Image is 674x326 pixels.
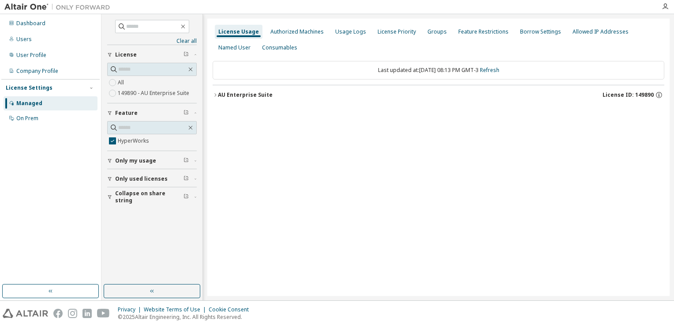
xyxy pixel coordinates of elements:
a: Clear all [107,38,197,45]
label: 149890 - AU Enterprise Suite [118,88,191,99]
div: Borrow Settings [520,28,561,35]
div: Named User [218,44,251,51]
div: On Prem [16,115,38,122]
span: Clear filter [183,51,189,58]
span: Only used licenses [115,175,168,182]
div: Groups [427,28,447,35]
button: Only used licenses [107,169,197,189]
img: instagram.svg [68,309,77,318]
span: Clear filter [183,110,189,117]
div: Authorized Machines [270,28,324,35]
img: altair_logo.svg [3,309,48,318]
div: User Profile [16,52,46,59]
span: Only my usage [115,157,156,164]
button: Feature [107,103,197,123]
div: AU Enterprise Suite [218,91,273,99]
span: License [115,51,137,58]
span: Feature [115,110,138,117]
div: Users [16,36,32,43]
div: License Settings [6,84,52,91]
img: youtube.svg [97,309,110,318]
button: License [107,45,197,64]
div: Privacy [118,306,144,313]
img: facebook.svg [53,309,63,318]
label: All [118,77,126,88]
div: Allowed IP Addresses [573,28,629,35]
a: Refresh [480,66,499,74]
div: Consumables [262,44,297,51]
span: Clear filter [183,193,189,201]
span: Clear filter [183,175,189,182]
span: Clear filter [183,157,189,164]
span: Collapse on share string [115,190,183,204]
div: Dashboard [16,20,45,27]
button: Only my usage [107,151,197,171]
label: HyperWorks [118,136,151,146]
div: Usage Logs [335,28,366,35]
div: Cookie Consent [209,306,254,313]
div: Company Profile [16,68,58,75]
img: Altair One [4,3,115,11]
span: License ID: 149890 [603,91,654,99]
button: Collapse on share string [107,187,197,207]
p: © 2025 Altair Engineering, Inc. All Rights Reserved. [118,313,254,321]
div: License Usage [218,28,259,35]
div: Managed [16,100,42,107]
div: Feature Restrictions [458,28,509,35]
button: AU Enterprise SuiteLicense ID: 149890 [213,85,664,105]
div: Website Terms of Use [144,306,209,313]
div: License Priority [378,28,416,35]
div: Last updated at: [DATE] 08:13 PM GMT-3 [213,61,664,80]
img: linkedin.svg [82,309,92,318]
